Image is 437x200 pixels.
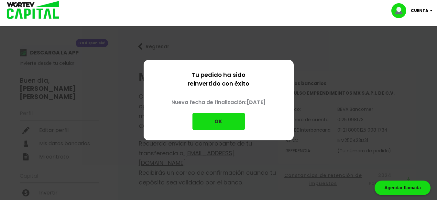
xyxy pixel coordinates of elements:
[391,3,411,18] img: profile-image
[428,10,437,12] img: icon-down
[165,93,272,113] p: Nueva fecha de finalización:
[411,6,428,16] p: Cuenta
[246,99,266,106] b: [DATE]
[186,70,251,93] p: Tu pedido ha sido reinvertido con éxito
[192,113,245,130] button: OK
[375,181,431,195] div: Agendar llamada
